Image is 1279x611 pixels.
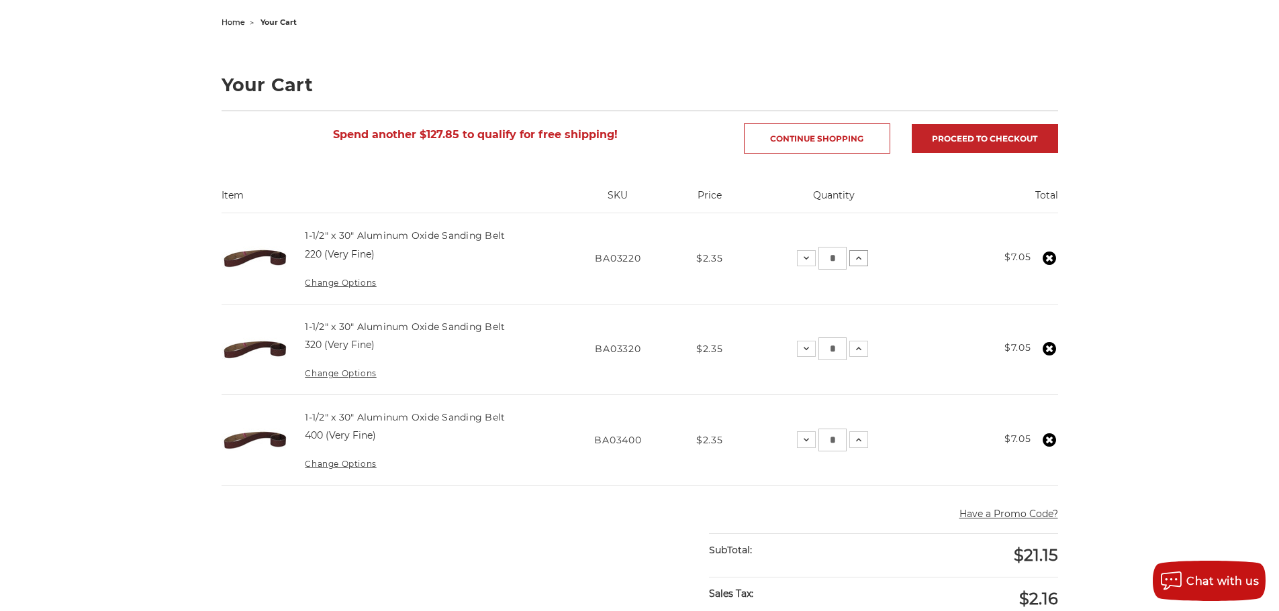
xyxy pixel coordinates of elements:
a: home [222,17,245,27]
a: 1-1/2" x 30" Aluminum Oxide Sanding Belt [305,411,505,423]
input: 1-1/2" x 30" Aluminum Oxide Sanding Belt Quantity: [818,429,847,451]
input: 1-1/2" x 30" Aluminum Oxide Sanding Belt Quantity: [818,247,847,270]
th: Quantity [743,188,925,213]
dd: 320 (Very Fine) [305,338,375,352]
button: Chat with us [1153,561,1266,601]
th: SKU [559,188,676,213]
span: Spend another $127.85 to qualify for free shipping! [333,128,618,141]
a: Change Options [305,278,376,288]
img: 1-1/2" x 30" Sanding Belt - Aluminum Oxide [222,406,289,474]
span: $2.35 [696,434,723,446]
span: $2.35 [696,252,723,264]
th: Item [222,188,560,213]
a: Continue Shopping [744,123,890,154]
a: 1-1/2" x 30" Aluminum Oxide Sanding Belt [305,229,505,241]
span: $2.35 [696,343,723,355]
a: Change Options [305,459,376,469]
a: 1-1/2" x 30" Aluminum Oxide Sanding Belt [305,321,505,333]
img: 1-1/2" x 30" Sanding Belt - Aluminum Oxide [222,316,289,383]
th: Price [677,188,743,213]
div: SubTotal: [709,534,884,567]
img: 1-1/2" x 30" Sanding Belt - Aluminum Oxide [222,225,289,292]
dd: 220 (Very Fine) [305,247,375,262]
strong: $7.05 [1004,341,1031,353]
span: Chat with us [1186,575,1259,588]
span: BA03320 [595,343,641,355]
strong: $7.05 [1004,433,1031,445]
strong: $7.05 [1004,251,1031,263]
a: Change Options [305,368,376,378]
a: Proceed to checkout [912,124,1058,153]
span: BA03400 [594,434,641,446]
span: BA03220 [595,252,641,264]
input: 1-1/2" x 30" Aluminum Oxide Sanding Belt Quantity: [818,337,847,360]
strong: Sales Tax: [709,588,753,600]
span: $21.15 [1014,545,1058,565]
span: $2.16 [1019,589,1058,608]
span: your cart [260,17,297,27]
th: Total [925,188,1057,213]
dd: 400 (Very Fine) [305,429,376,443]
button: Have a Promo Code? [959,507,1058,521]
h1: Your Cart [222,76,1058,94]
